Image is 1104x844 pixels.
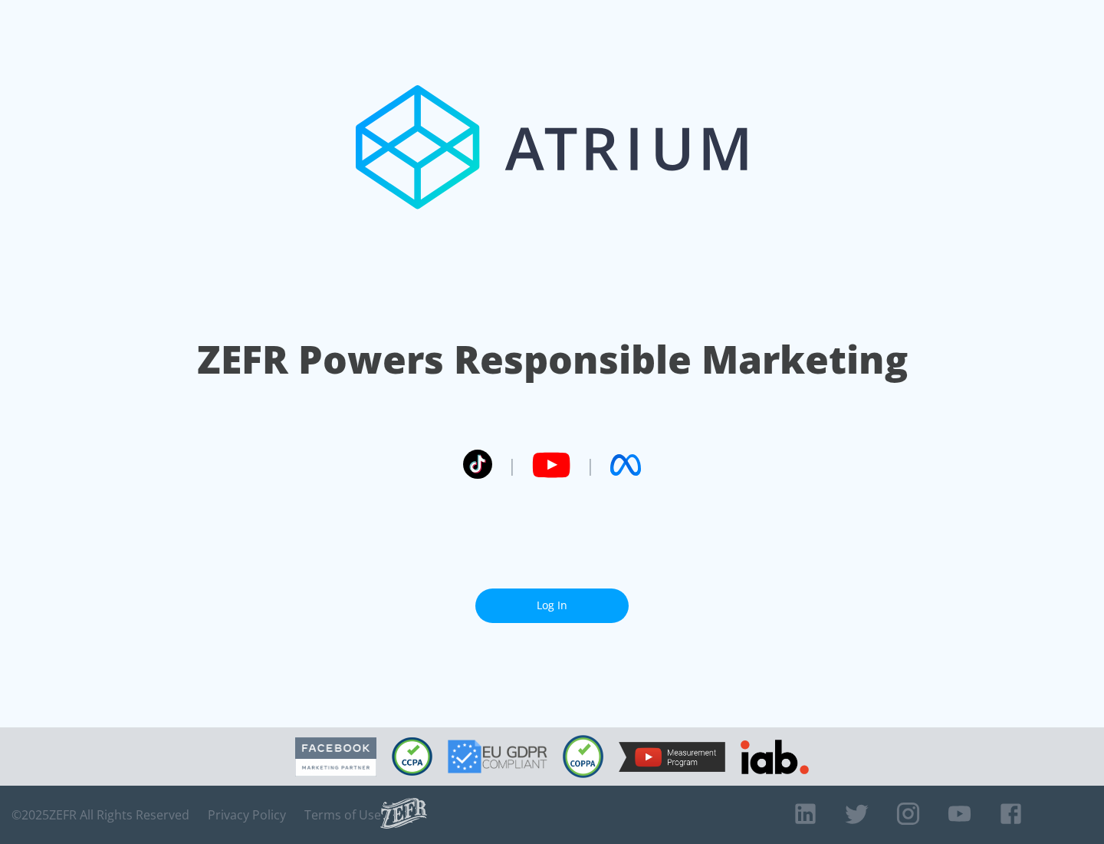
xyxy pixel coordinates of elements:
img: YouTube Measurement Program [619,742,725,772]
span: | [508,453,517,476]
img: COPPA Compliant [563,735,603,778]
a: Log In [475,588,629,623]
img: CCPA Compliant [392,737,432,776]
img: Facebook Marketing Partner [295,737,376,776]
span: © 2025 ZEFR All Rights Reserved [11,807,189,823]
span: | [586,453,595,476]
a: Privacy Policy [208,807,286,823]
a: Terms of Use [304,807,381,823]
img: GDPR Compliant [448,740,547,773]
img: IAB [741,740,809,774]
h1: ZEFR Powers Responsible Marketing [197,333,908,386]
